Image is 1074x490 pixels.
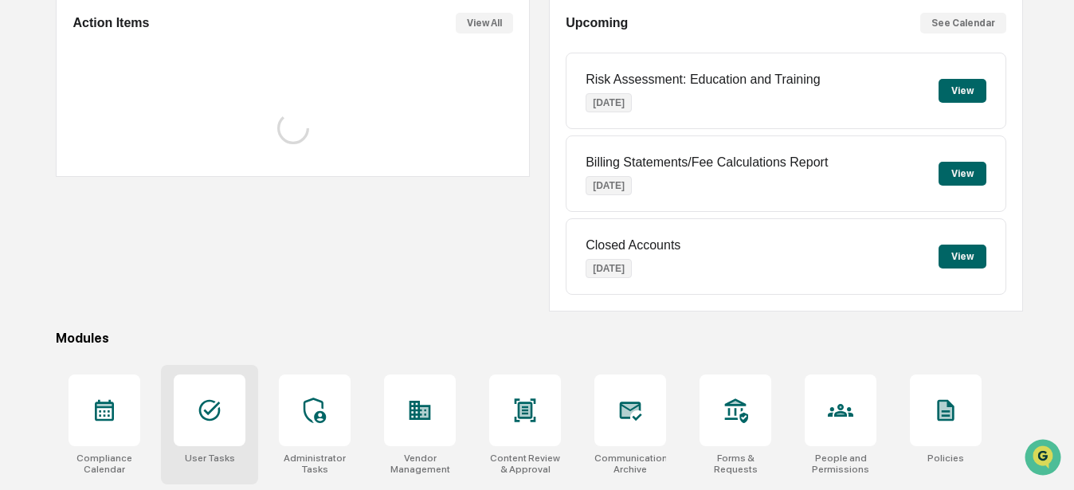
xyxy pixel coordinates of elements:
h2: Action Items [73,16,149,30]
div: Start new chat [54,122,261,138]
div: User Tasks [185,453,235,464]
button: See Calendar [920,13,1006,33]
p: [DATE] [586,176,632,195]
span: Data Lookup [32,231,100,247]
div: Policies [927,453,964,464]
div: Communications Archive [594,453,666,475]
p: Closed Accounts [586,238,680,253]
p: Billing Statements/Fee Calculations Report [586,155,828,170]
h2: Upcoming [566,16,628,30]
div: People and Permissions [805,453,876,475]
div: Administrator Tasks [279,453,351,475]
a: 🖐️Preclearance [10,194,109,223]
div: 🖐️ [16,202,29,215]
button: View [939,245,986,269]
p: How can we help? [16,33,290,59]
span: Preclearance [32,201,103,217]
button: View All [456,13,513,33]
div: 🔎 [16,233,29,245]
p: [DATE] [586,93,632,112]
button: View [939,162,986,186]
div: 🗄️ [116,202,128,215]
div: Forms & Requests [700,453,771,475]
a: 🗄️Attestations [109,194,204,223]
div: Modules [56,331,1022,346]
a: Powered byPylon [112,269,193,282]
iframe: Open customer support [1023,437,1066,480]
div: We're available if you need us! [54,138,202,151]
div: Content Review & Approval [489,453,561,475]
button: View [939,79,986,103]
p: [DATE] [586,259,632,278]
span: Attestations [131,201,198,217]
a: 🔎Data Lookup [10,225,107,253]
div: Vendor Management [384,453,456,475]
span: Pylon [159,270,193,282]
p: Risk Assessment: Education and Training [586,73,820,87]
button: Start new chat [271,127,290,146]
img: 1746055101610-c473b297-6a78-478c-a979-82029cc54cd1 [16,122,45,151]
div: Compliance Calendar [69,453,140,475]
